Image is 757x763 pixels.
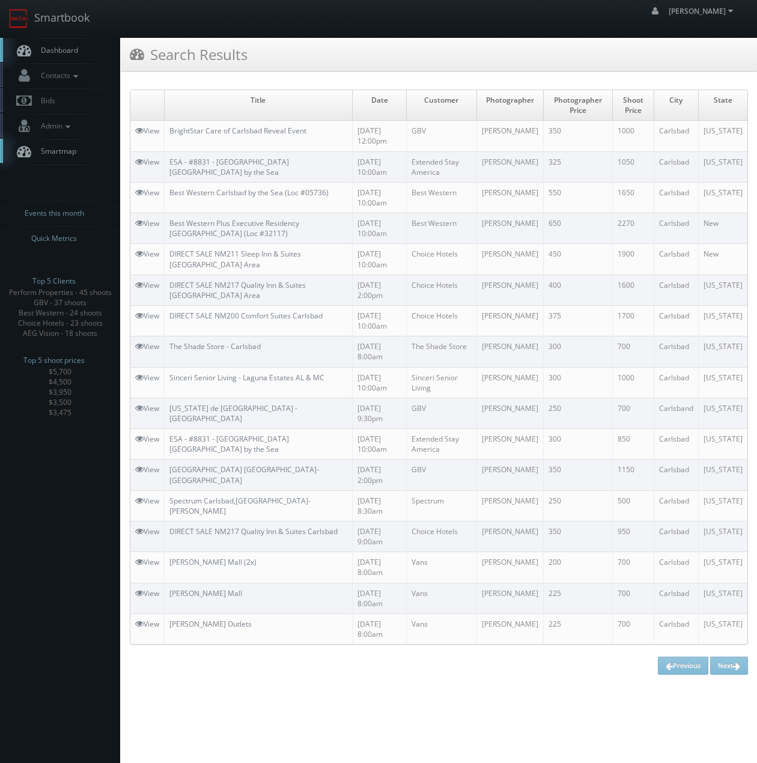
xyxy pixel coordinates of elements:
[543,151,612,182] td: 325
[698,244,747,275] td: New
[169,157,289,177] a: ESA - #8831 - [GEOGRAPHIC_DATA] [GEOGRAPHIC_DATA] by the Sea
[169,187,329,198] a: Best Western Carlsbad by the Sea (Loc #05736)
[169,619,252,629] a: [PERSON_NAME] Outlets
[352,367,407,398] td: [DATE] 10:00am
[135,280,159,290] a: View
[654,213,698,244] td: Carlsbad
[476,244,543,275] td: [PERSON_NAME]
[612,521,654,552] td: 950
[476,182,543,213] td: [PERSON_NAME]
[135,157,159,167] a: View
[352,213,407,244] td: [DATE] 10:00am
[698,121,747,151] td: [US_STATE]
[698,336,747,367] td: [US_STATE]
[169,126,306,136] a: BrightStar Care of Carlsbad Reveal Event
[698,305,747,336] td: [US_STATE]
[698,182,747,213] td: [US_STATE]
[698,490,747,521] td: [US_STATE]
[654,460,698,490] td: Carlsbad
[612,90,654,121] td: Shoot Price
[698,367,747,398] td: [US_STATE]
[698,429,747,460] td: [US_STATE]
[407,398,476,428] td: GBV
[407,336,476,367] td: The Shade Store
[654,613,698,644] td: Carlsbad
[612,336,654,367] td: 700
[407,490,476,521] td: Spectrum
[352,121,407,151] td: [DATE] 12:00pm
[476,275,543,305] td: [PERSON_NAME]
[407,182,476,213] td: Best Western
[32,275,76,287] span: Top 5 Clients
[654,151,698,182] td: Carlsbad
[35,70,81,81] span: Contacts
[654,121,698,151] td: Carlsbad
[130,44,248,65] h3: Search Results
[543,521,612,552] td: 350
[654,182,698,213] td: Carlsbad
[407,460,476,490] td: GBV
[35,121,73,131] span: Admin
[407,275,476,305] td: Choice Hotels
[169,311,323,321] a: DIRECT SALE NM200 Comfort Suites Carlsbad
[612,305,654,336] td: 1700
[698,151,747,182] td: [US_STATE]
[698,583,747,613] td: [US_STATE]
[654,552,698,583] td: Carlsbad
[476,90,543,121] td: Photographer
[612,275,654,305] td: 1600
[654,275,698,305] td: Carlsbad
[407,429,476,460] td: Extended Stay America
[543,336,612,367] td: 300
[169,557,257,567] a: [PERSON_NAME] Mall (2x)
[612,613,654,644] td: 700
[352,490,407,521] td: [DATE] 8:30am
[698,460,747,490] td: [US_STATE]
[352,613,407,644] td: [DATE] 8:00am
[612,398,654,428] td: 700
[654,429,698,460] td: Carlsbad
[612,121,654,151] td: 1000
[476,521,543,552] td: [PERSON_NAME]
[476,613,543,644] td: [PERSON_NAME]
[352,460,407,490] td: [DATE] 2:00pm
[612,460,654,490] td: 1150
[698,90,747,121] td: State
[169,526,338,537] a: DIRECT SALE NM217 Quality Inn & Suites Carlsbad
[169,434,289,454] a: ESA - #8831 - [GEOGRAPHIC_DATA] [GEOGRAPHIC_DATA] by the Sea
[135,187,159,198] a: View
[476,583,543,613] td: [PERSON_NAME]
[25,207,84,219] span: Events this month
[407,305,476,336] td: Choice Hotels
[35,45,78,55] span: Dashboard
[654,336,698,367] td: Carlsbad
[612,429,654,460] td: 850
[35,96,55,106] span: Bids
[169,341,261,351] a: The Shade Store - Carlsbad
[135,464,159,475] a: View
[476,213,543,244] td: [PERSON_NAME]
[135,372,159,383] a: View
[543,90,612,121] td: Photographer Price
[352,398,407,428] td: [DATE] 9:30pm
[407,90,476,121] td: Customer
[135,126,159,136] a: View
[135,557,159,567] a: View
[169,496,311,516] a: Spectrum Carlsbad,[GEOGRAPHIC_DATA]-[PERSON_NAME]
[543,429,612,460] td: 300
[407,613,476,644] td: Vans
[612,552,654,583] td: 700
[135,218,159,228] a: View
[612,490,654,521] td: 500
[352,429,407,460] td: [DATE] 10:00am
[352,552,407,583] td: [DATE] 8:00am
[135,311,159,321] a: View
[543,613,612,644] td: 225
[698,275,747,305] td: [US_STATE]
[352,521,407,552] td: [DATE] 9:00am
[352,182,407,213] td: [DATE] 10:00am
[476,305,543,336] td: [PERSON_NAME]
[476,121,543,151] td: [PERSON_NAME]
[654,90,698,121] td: City
[476,552,543,583] td: [PERSON_NAME]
